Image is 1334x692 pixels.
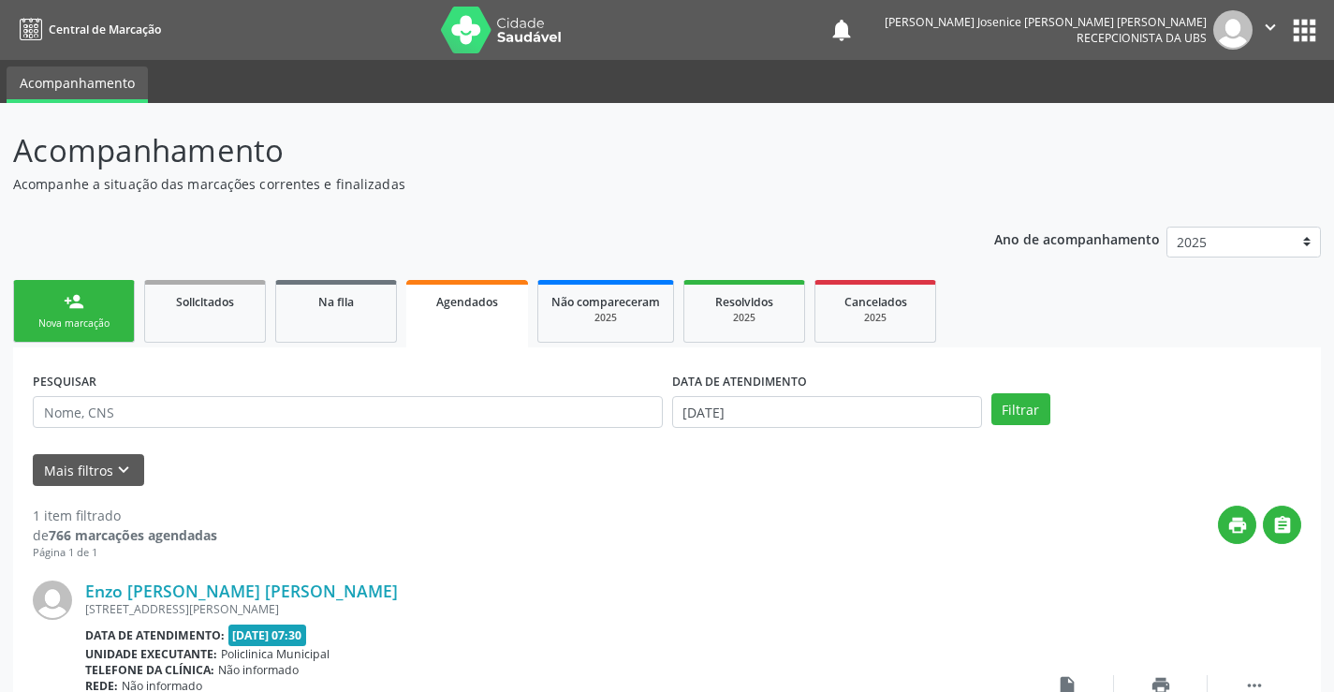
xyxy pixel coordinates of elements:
a: Central de Marcação [13,14,161,45]
p: Acompanhamento [13,127,929,174]
div: Página 1 de 1 [33,545,217,561]
a: Acompanhamento [7,66,148,103]
input: Nome, CNS [33,396,663,428]
span: Central de Marcação [49,22,161,37]
span: Não compareceram [551,294,660,310]
a: Enzo [PERSON_NAME] [PERSON_NAME] [85,581,398,601]
span: Policlinica Municipal [221,646,330,662]
span: Agendados [436,294,498,310]
span: Na fila [318,294,354,310]
span: Não informado [218,662,299,678]
button: notifications [828,17,855,43]
button: print [1218,506,1256,544]
div: de [33,525,217,545]
i: keyboard_arrow_down [113,460,134,480]
div: 2025 [828,311,922,325]
div: [PERSON_NAME] Josenice [PERSON_NAME] [PERSON_NAME] [885,14,1207,30]
label: DATA DE ATENDIMENTO [672,367,807,396]
label: PESQUISAR [33,367,96,396]
i:  [1272,515,1293,536]
div: person_add [64,291,84,312]
b: Data de atendimento: [85,627,225,643]
div: 1 item filtrado [33,506,217,525]
div: 2025 [697,311,791,325]
b: Telefone da clínica: [85,662,214,678]
i:  [1260,17,1281,37]
button: Mais filtroskeyboard_arrow_down [33,454,144,487]
p: Ano de acompanhamento [994,227,1160,250]
img: img [33,581,72,620]
img: img [1213,10,1253,50]
button: apps [1288,14,1321,47]
p: Acompanhe a situação das marcações correntes e finalizadas [13,174,929,194]
button: Filtrar [991,393,1050,425]
div: Nova marcação [27,317,121,331]
span: Resolvidos [715,294,773,310]
button:  [1263,506,1301,544]
i: print [1227,515,1248,536]
span: Recepcionista da UBS [1077,30,1207,46]
button:  [1253,10,1288,50]
span: Cancelados [844,294,907,310]
input: Selecione um intervalo [672,396,982,428]
b: Unidade executante: [85,646,217,662]
span: Solicitados [176,294,234,310]
strong: 766 marcações agendadas [49,526,217,544]
span: [DATE] 07:30 [228,625,307,646]
div: 2025 [551,311,660,325]
div: [STREET_ADDRESS][PERSON_NAME] [85,601,1020,617]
